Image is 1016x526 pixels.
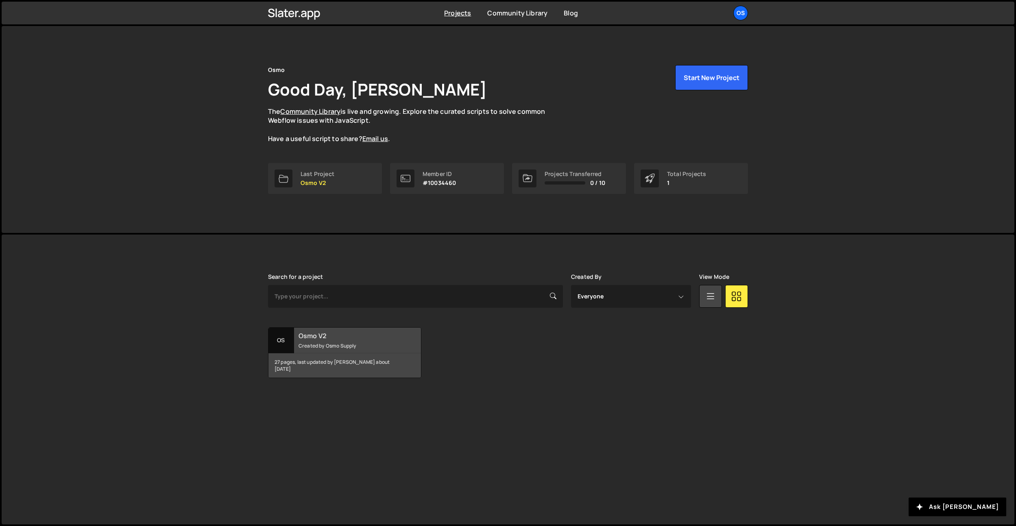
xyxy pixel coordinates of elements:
small: Created by Osmo Supply [299,342,397,349]
button: Ask [PERSON_NAME] [909,498,1006,516]
a: Os Osmo V2 Created by Osmo Supply 27 pages, last updated by [PERSON_NAME] about [DATE] [268,327,421,378]
div: Os [268,328,294,353]
a: Email us [362,134,388,143]
span: 0 / 10 [590,180,605,186]
div: Projects Transferred [545,171,605,177]
a: Last Project Osmo V2 [268,163,382,194]
p: #10034460 [423,180,456,186]
label: Created By [571,274,602,280]
a: Community Library [280,107,340,116]
a: Blog [564,9,578,17]
h2: Osmo V2 [299,331,397,340]
div: Member ID [423,171,456,177]
h1: Good Day, [PERSON_NAME] [268,78,487,100]
input: Type your project... [268,285,563,308]
a: Projects [444,9,471,17]
a: Community Library [487,9,547,17]
label: Search for a project [268,274,323,280]
div: Last Project [301,171,334,177]
p: 1 [667,180,706,186]
p: Osmo V2 [301,180,334,186]
label: View Mode [699,274,729,280]
a: Os [733,6,748,20]
button: Start New Project [675,65,748,90]
div: Osmo [268,65,285,75]
p: The is live and growing. Explore the curated scripts to solve common Webflow issues with JavaScri... [268,107,561,143]
div: 27 pages, last updated by [PERSON_NAME] about [DATE] [268,353,421,378]
div: Total Projects [667,171,706,177]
